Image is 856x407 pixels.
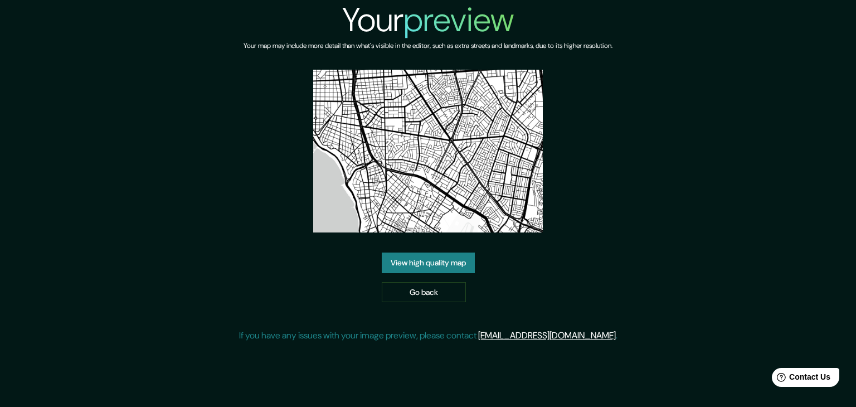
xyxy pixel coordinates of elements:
img: created-map-preview [313,70,543,232]
a: View high quality map [382,253,475,273]
h6: Your map may include more detail than what's visible in the editor, such as extra streets and lan... [244,40,612,52]
a: Go back [382,282,466,303]
iframe: Help widget launcher [757,364,844,395]
p: If you have any issues with your image preview, please contact . [239,329,617,342]
a: [EMAIL_ADDRESS][DOMAIN_NAME] [478,330,616,341]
